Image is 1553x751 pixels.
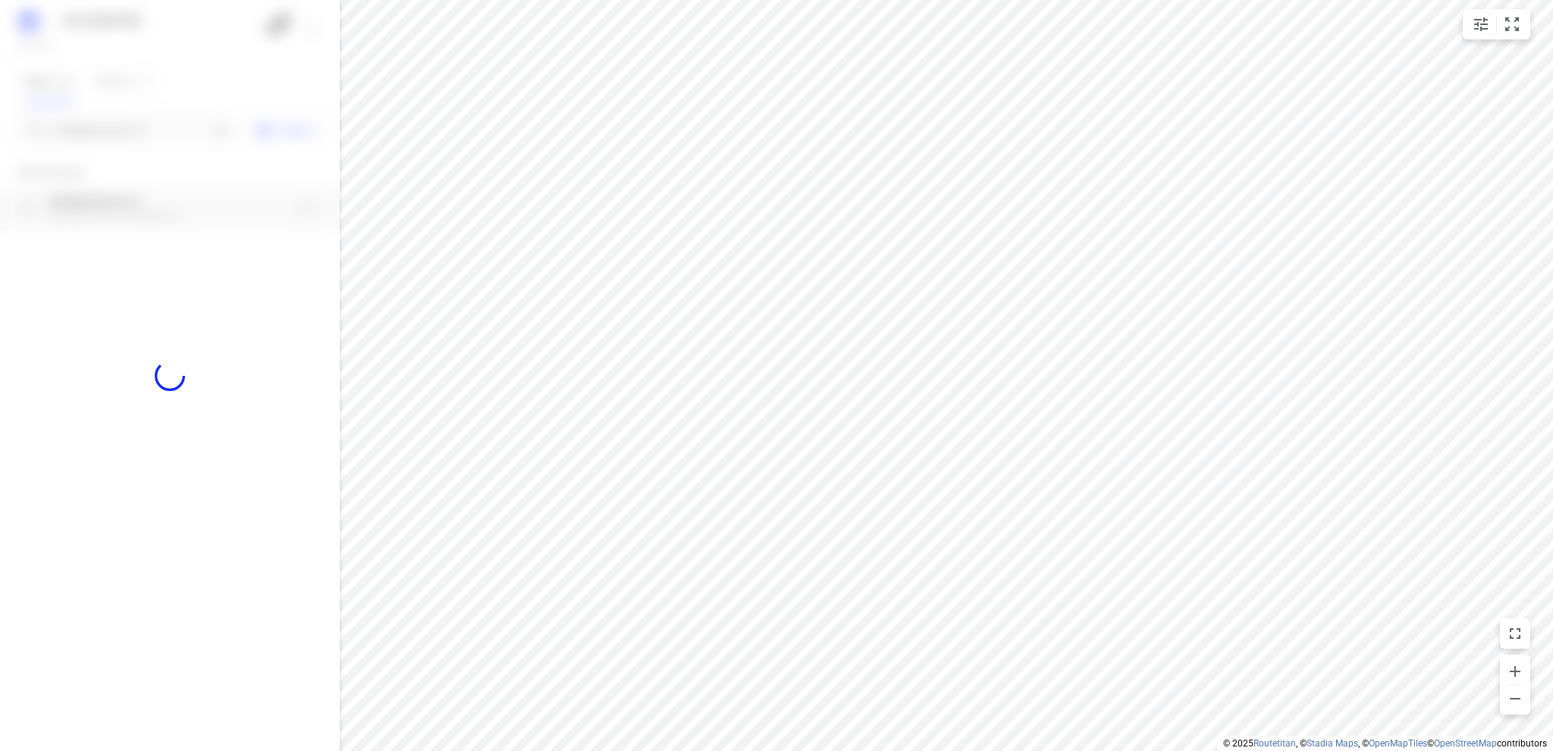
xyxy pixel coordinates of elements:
[1463,9,1530,39] div: small contained button group
[1497,9,1527,39] button: Fit zoom
[1307,738,1358,749] a: Stadia Maps
[1253,738,1296,749] a: Routetitan
[1369,738,1427,749] a: OpenMapTiles
[1223,738,1547,749] li: © 2025 , © , © © contributors
[1466,9,1496,39] button: Map settings
[1434,738,1497,749] a: OpenStreetMap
